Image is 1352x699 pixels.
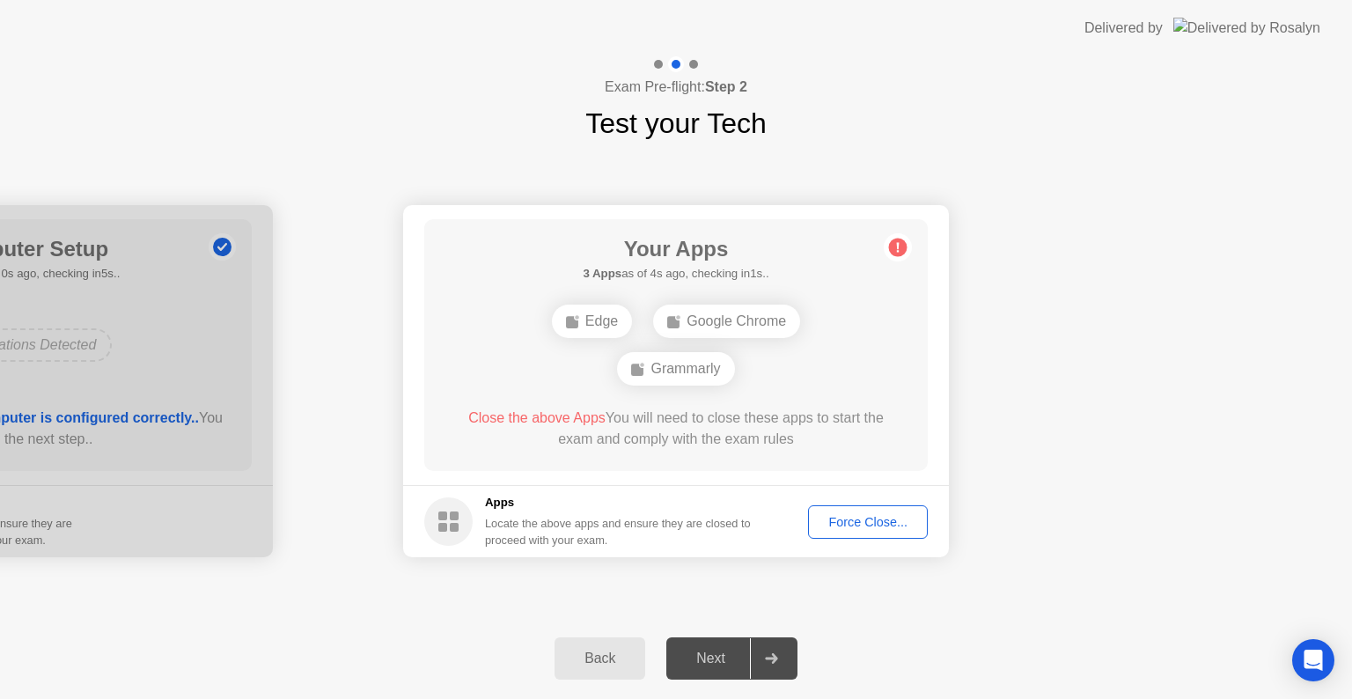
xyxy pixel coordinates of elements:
button: Back [555,637,645,680]
div: Back [560,651,640,666]
div: Next [672,651,750,666]
h1: Test your Tech [585,102,767,144]
div: Locate the above apps and ensure they are closed to proceed with your exam. [485,515,752,548]
h4: Exam Pre-flight: [605,77,747,98]
div: Grammarly [617,352,734,386]
b: 3 Apps [583,267,621,280]
button: Next [666,637,797,680]
div: Edge [552,305,632,338]
h1: Your Apps [583,233,768,265]
h5: as of 4s ago, checking in1s.. [583,265,768,283]
h5: Apps [485,494,752,511]
span: Close the above Apps [468,410,606,425]
div: You will need to close these apps to start the exam and comply with the exam rules [450,408,903,450]
div: Open Intercom Messenger [1292,639,1334,681]
div: Force Close... [814,515,922,529]
div: Delivered by [1084,18,1163,39]
div: Google Chrome [653,305,800,338]
button: Force Close... [808,505,928,539]
img: Delivered by Rosalyn [1173,18,1320,38]
b: Step 2 [705,79,747,94]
